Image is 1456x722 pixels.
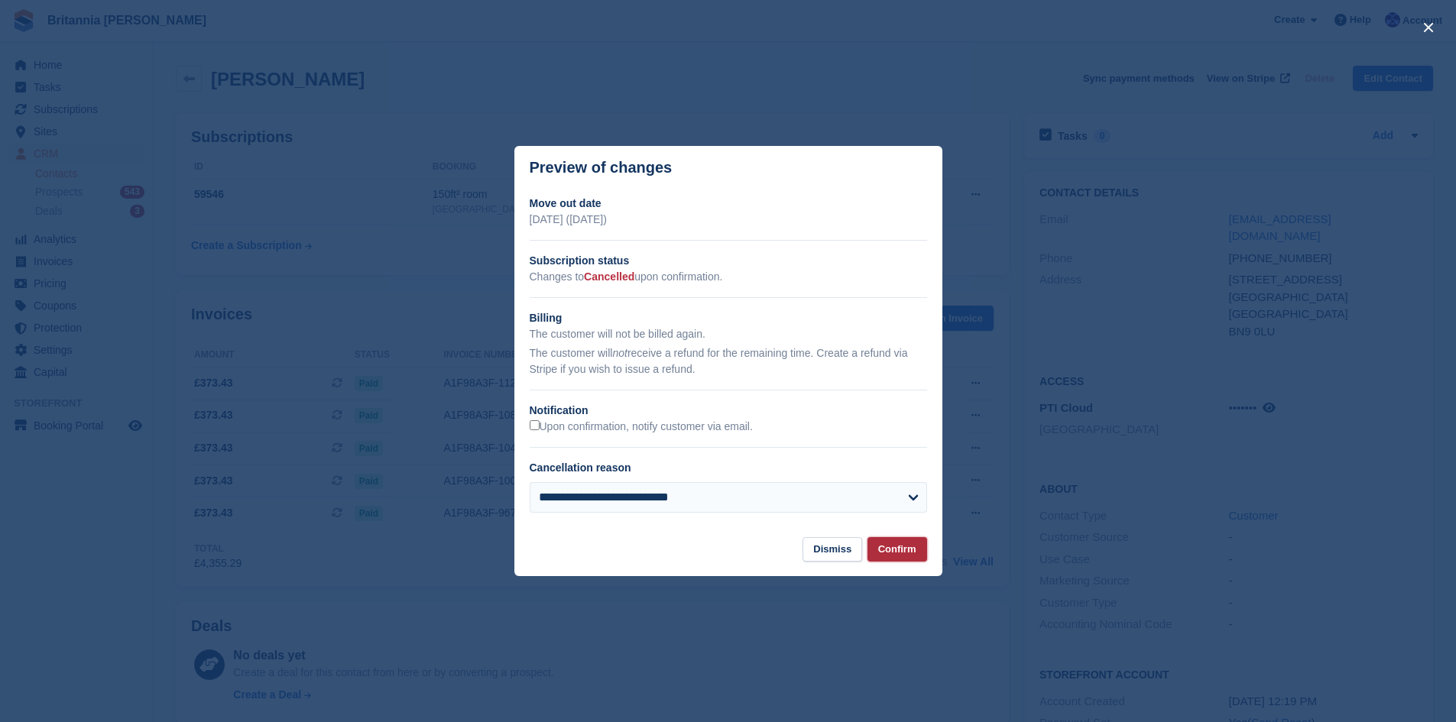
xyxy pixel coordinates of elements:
p: Changes to upon confirmation. [530,269,927,285]
label: Upon confirmation, notify customer via email. [530,420,753,434]
p: The customer will not be billed again. [530,326,927,342]
button: Dismiss [803,537,862,562]
p: The customer will receive a refund for the remaining time. Create a refund via Stripe if you wish... [530,345,927,377]
h2: Move out date [530,196,927,212]
span: Cancelled [584,270,634,283]
p: Preview of changes [530,159,673,176]
button: Confirm [867,537,927,562]
p: [DATE] ([DATE]) [530,212,927,228]
h2: Notification [530,403,927,419]
button: close [1416,15,1441,40]
label: Cancellation reason [530,461,631,474]
h2: Billing [530,310,927,326]
input: Upon confirmation, notify customer via email. [530,420,540,430]
h2: Subscription status [530,253,927,269]
em: not [612,347,627,359]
